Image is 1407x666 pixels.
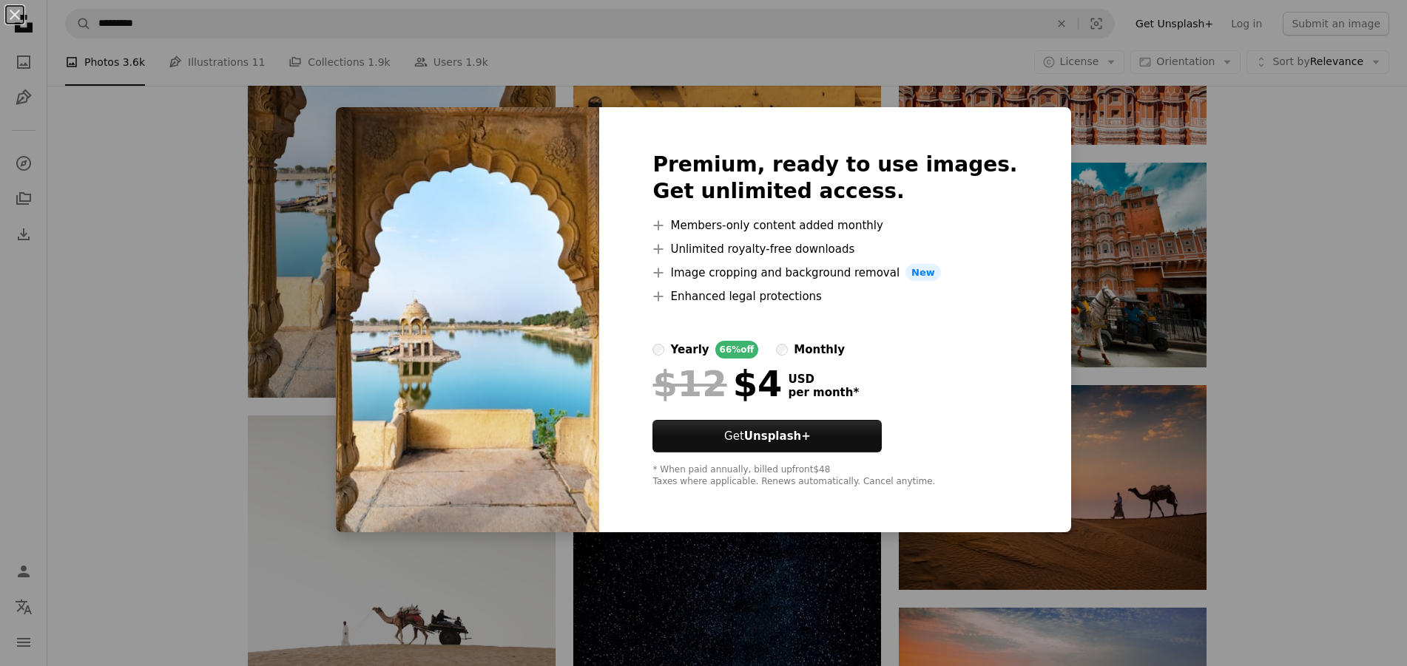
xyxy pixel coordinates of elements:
span: $12 [652,364,726,403]
div: * When paid annually, billed upfront $48 Taxes where applicable. Renews automatically. Cancel any... [652,464,1017,488]
div: $4 [652,364,782,403]
button: GetUnsplash+ [652,420,882,452]
h2: Premium, ready to use images. Get unlimited access. [652,152,1017,205]
div: yearly [670,341,709,359]
li: Unlimited royalty-free downloads [652,240,1017,258]
div: 66% off [715,341,759,359]
input: monthly [776,344,788,356]
input: yearly66%off [652,344,664,356]
span: per month * [788,386,859,399]
li: Enhanced legal protections [652,288,1017,305]
li: Image cropping and background removal [652,264,1017,282]
span: USD [788,373,859,386]
img: premium_photo-1697729422411-a2553ae5bd0d [336,107,599,533]
span: New [905,264,941,282]
strong: Unsplash+ [744,429,811,443]
li: Members-only content added monthly [652,217,1017,234]
div: monthly [794,341,845,359]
